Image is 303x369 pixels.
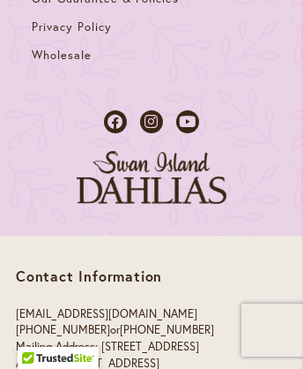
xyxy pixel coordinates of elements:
span: Wholesale [32,48,92,63]
a: [EMAIL_ADDRESS][DOMAIN_NAME] [16,306,197,321]
a: [PHONE_NUMBER] [16,322,110,337]
span: Privacy Policy [32,19,112,34]
a: Dahlias on Instagram [140,110,163,133]
a: Dahlias on Facebook [104,110,127,133]
a: Dahlias on Youtube [176,110,199,133]
p: Contact Information [16,267,287,285]
a: [PHONE_NUMBER] [120,322,214,337]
